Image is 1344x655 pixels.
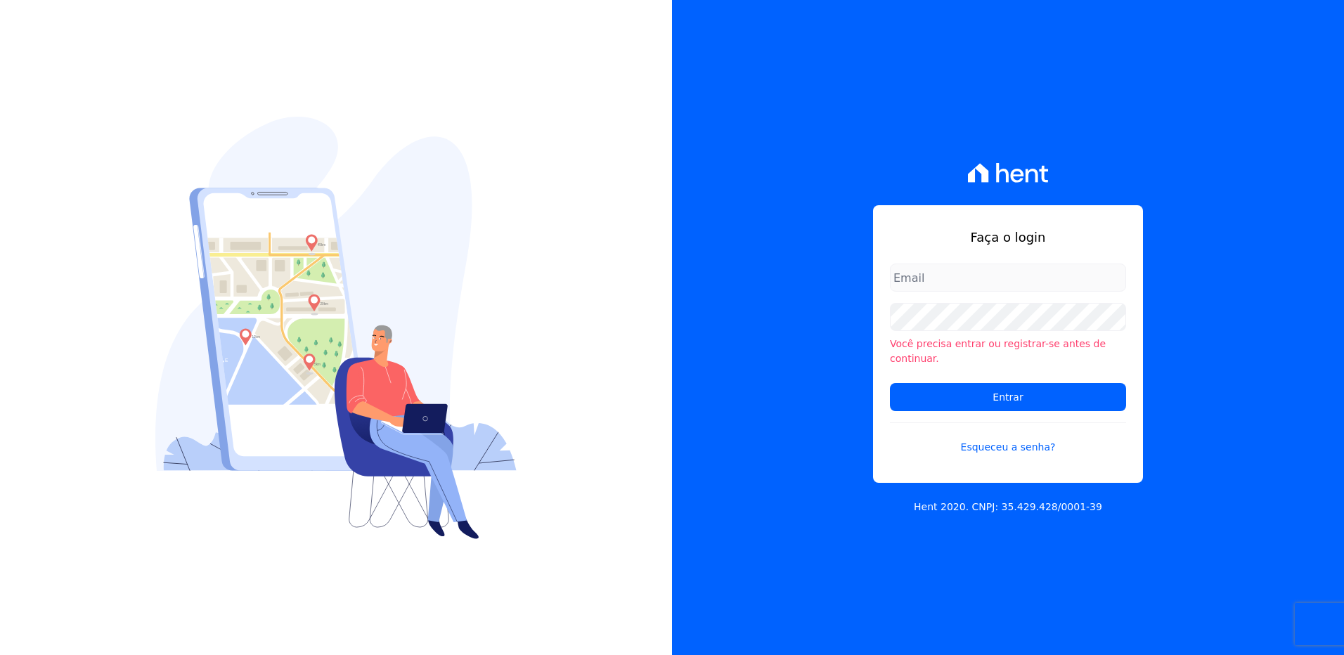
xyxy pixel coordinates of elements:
[890,422,1126,455] a: Esqueceu a senha?
[890,228,1126,247] h1: Faça o login
[890,337,1126,366] li: Você precisa entrar ou registrar-se antes de continuar.
[914,500,1102,514] p: Hent 2020. CNPJ: 35.429.428/0001-39
[155,117,517,539] img: Login
[890,264,1126,292] input: Email
[890,383,1126,411] input: Entrar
